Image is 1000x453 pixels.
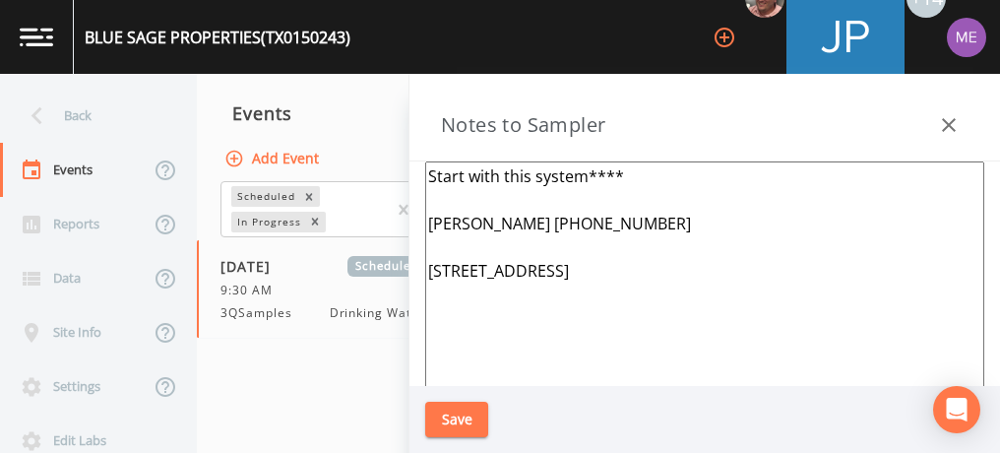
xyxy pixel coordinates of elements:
[220,282,284,299] span: 9:30 AM
[347,256,425,277] span: Scheduled
[231,212,304,232] div: In Progress
[304,212,326,232] div: Remove In Progress
[197,240,482,339] a: [DATE]Scheduled9:30 AM3QSamplesDrinking Water
[85,26,350,49] div: BLUE SAGE PROPERTIES (TX0150243)
[298,186,320,207] div: Remove Scheduled
[231,186,298,207] div: Scheduled
[197,89,482,138] div: Events
[441,109,605,141] h3: Notes to Sampler
[220,141,327,177] button: Add Event
[933,386,980,433] div: Open Intercom Messenger
[330,304,425,322] span: Drinking Water
[425,402,488,438] button: Save
[947,18,986,57] img: d4d65db7c401dd99d63b7ad86343d265
[220,304,304,322] span: 3QSamples
[220,256,284,277] span: [DATE]
[20,28,53,46] img: logo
